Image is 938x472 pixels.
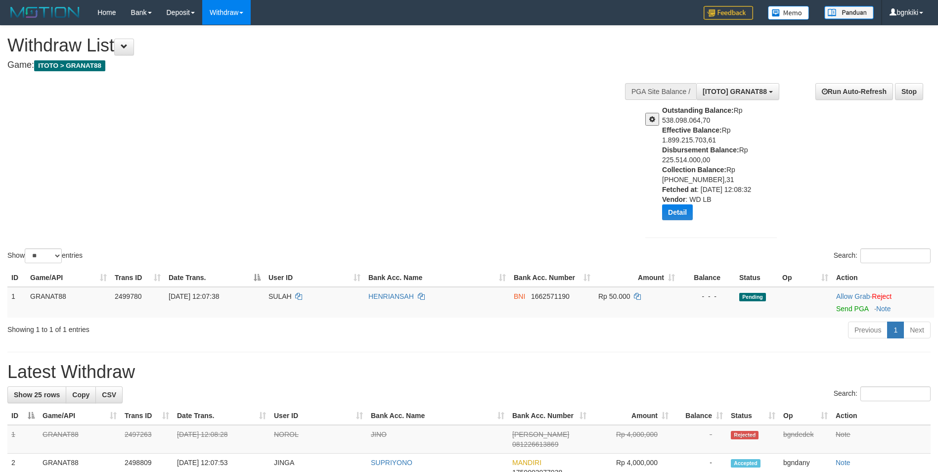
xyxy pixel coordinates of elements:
span: SULAH [268,292,292,300]
a: CSV [95,386,123,403]
th: Balance [679,269,735,287]
label: Search: [834,386,931,401]
td: Rp 4,000,000 [590,425,672,454]
th: Date Trans.: activate to sort column descending [165,269,265,287]
span: BNI [514,292,525,300]
td: [DATE] 12:08:28 [173,425,270,454]
a: Note [836,430,850,438]
b: Fetched at [662,186,697,193]
span: Rp 50.000 [598,292,630,300]
span: CSV [102,391,116,399]
td: · [832,287,934,318]
th: Balance: activate to sort column ascending [672,407,727,425]
th: Trans ID: activate to sort column ascending [111,269,165,287]
a: Stop [895,83,923,100]
label: Search: [834,248,931,263]
a: Next [903,322,931,338]
a: Note [876,305,891,313]
div: PGA Site Balance / [625,83,696,100]
span: Copy 081226613869 to clipboard [512,440,558,448]
th: ID: activate to sort column descending [7,407,39,425]
td: bgndedek [779,425,832,454]
th: Amount: activate to sort column ascending [594,269,679,287]
td: 2497263 [121,425,173,454]
a: Send PGA [836,305,868,313]
span: ITOTO > GRANAT88 [34,60,105,71]
th: ID [7,269,26,287]
th: Op: activate to sort column ascending [778,269,832,287]
a: HENRIANSAH [368,292,414,300]
span: MANDIRI [512,459,541,467]
img: MOTION_logo.png [7,5,83,20]
span: · [836,292,872,300]
th: User ID: activate to sort column ascending [265,269,364,287]
h1: Latest Withdraw [7,362,931,382]
th: Action [832,269,934,287]
button: Detail [662,204,693,220]
th: Status: activate to sort column ascending [727,407,779,425]
span: Pending [739,293,766,301]
th: Bank Acc. Number: activate to sort column ascending [510,269,594,287]
th: Trans ID: activate to sort column ascending [121,407,173,425]
a: Note [836,459,850,467]
td: - [672,425,727,454]
th: Amount: activate to sort column ascending [590,407,672,425]
b: Effective Balance: [662,126,722,134]
td: NOROL [270,425,367,454]
div: Showing 1 to 1 of 1 entries [7,321,383,334]
input: Search: [860,248,931,263]
img: panduan.png [824,6,874,19]
span: [DATE] 12:07:38 [169,292,219,300]
span: [PERSON_NAME] [512,430,569,438]
span: Copy [72,391,89,399]
a: SUPRIYONO [371,459,412,467]
th: Bank Acc. Name: activate to sort column ascending [367,407,508,425]
b: Collection Balance: [662,166,726,174]
span: 2499780 [115,292,142,300]
div: Rp 538.098.064,70 Rp 1.899.215.703,61 Rp 225.514.000,00 Rp [PHONE_NUMBER],31 : [DATE] 12:08:32 : ... [662,105,784,228]
th: Game/API: activate to sort column ascending [26,269,111,287]
a: Copy [66,386,96,403]
b: Vendor [662,195,685,203]
select: Showentries [25,248,62,263]
span: Show 25 rows [14,391,60,399]
th: Action [832,407,931,425]
button: [ITOTO] GRANAT88 [696,83,779,100]
td: 1 [7,425,39,454]
input: Search: [860,386,931,401]
label: Show entries [7,248,83,263]
th: Op: activate to sort column ascending [779,407,832,425]
span: [ITOTO] GRANAT88 [703,88,767,95]
h4: Game: [7,60,616,70]
span: Rejected [731,431,759,439]
a: Allow Grab [836,292,870,300]
span: Copy 1662571190 to clipboard [531,292,570,300]
h1: Withdraw List [7,36,616,55]
a: JINO [371,430,387,438]
th: Bank Acc. Name: activate to sort column ascending [364,269,510,287]
a: Run Auto-Refresh [815,83,893,100]
th: Date Trans.: activate to sort column ascending [173,407,270,425]
a: Show 25 rows [7,386,66,403]
a: Previous [848,322,888,338]
td: GRANAT88 [39,425,121,454]
a: Reject [872,292,892,300]
span: Accepted [731,459,760,468]
b: Outstanding Balance: [662,106,734,114]
div: - - - [683,291,731,301]
th: Status [735,269,778,287]
td: GRANAT88 [26,287,111,318]
td: 1 [7,287,26,318]
a: 1 [887,322,904,338]
b: Disbursement Balance: [662,146,739,154]
th: Game/API: activate to sort column ascending [39,407,121,425]
th: User ID: activate to sort column ascending [270,407,367,425]
img: Button%20Memo.svg [768,6,809,20]
img: Feedback.jpg [704,6,753,20]
th: Bank Acc. Number: activate to sort column ascending [508,407,590,425]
